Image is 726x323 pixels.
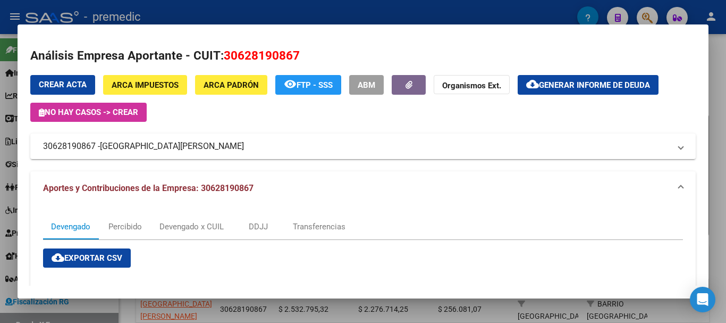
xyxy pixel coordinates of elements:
div: Devengado [51,221,90,233]
span: 30628190867 [224,48,300,62]
div: Open Intercom Messenger [690,287,715,312]
mat-icon: cloud_download [526,78,539,90]
button: FTP - SSS [275,75,341,95]
span: ARCA Impuestos [112,80,179,90]
mat-expansion-panel-header: Aportes y Contribuciones de la Empresa: 30628190867 [30,171,696,205]
span: [GEOGRAPHIC_DATA][PERSON_NAME] [100,140,244,153]
div: Transferencias [293,221,345,233]
button: ARCA Padrón [195,75,267,95]
mat-panel-title: 30628190867 - [43,140,670,153]
button: ABM [349,75,384,95]
div: Percibido [108,221,142,233]
mat-icon: remove_red_eye [284,78,297,90]
span: ARCA Padrón [204,80,259,90]
mat-icon: cloud_download [52,251,64,264]
button: Exportar CSV [43,249,131,268]
span: Exportar CSV [52,253,122,263]
button: ARCA Impuestos [103,75,187,95]
div: Devengado x CUIL [159,221,224,233]
span: Generar informe de deuda [539,80,650,90]
strong: Organismos Ext. [442,81,501,90]
button: Generar informe de deuda [518,75,659,95]
button: No hay casos -> Crear [30,103,147,122]
button: Crear Acta [30,75,95,95]
mat-expansion-panel-header: 30628190867 -[GEOGRAPHIC_DATA][PERSON_NAME] [30,134,696,159]
span: Aportes y Contribuciones de la Empresa: 30628190867 [43,183,254,193]
span: ABM [358,80,375,90]
h2: Análisis Empresa Aportante - CUIT: [30,47,696,65]
div: DDJJ [249,221,268,233]
span: Crear Acta [39,80,87,89]
span: No hay casos -> Crear [39,107,138,117]
button: Organismos Ext. [434,75,510,95]
span: FTP - SSS [297,80,333,90]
